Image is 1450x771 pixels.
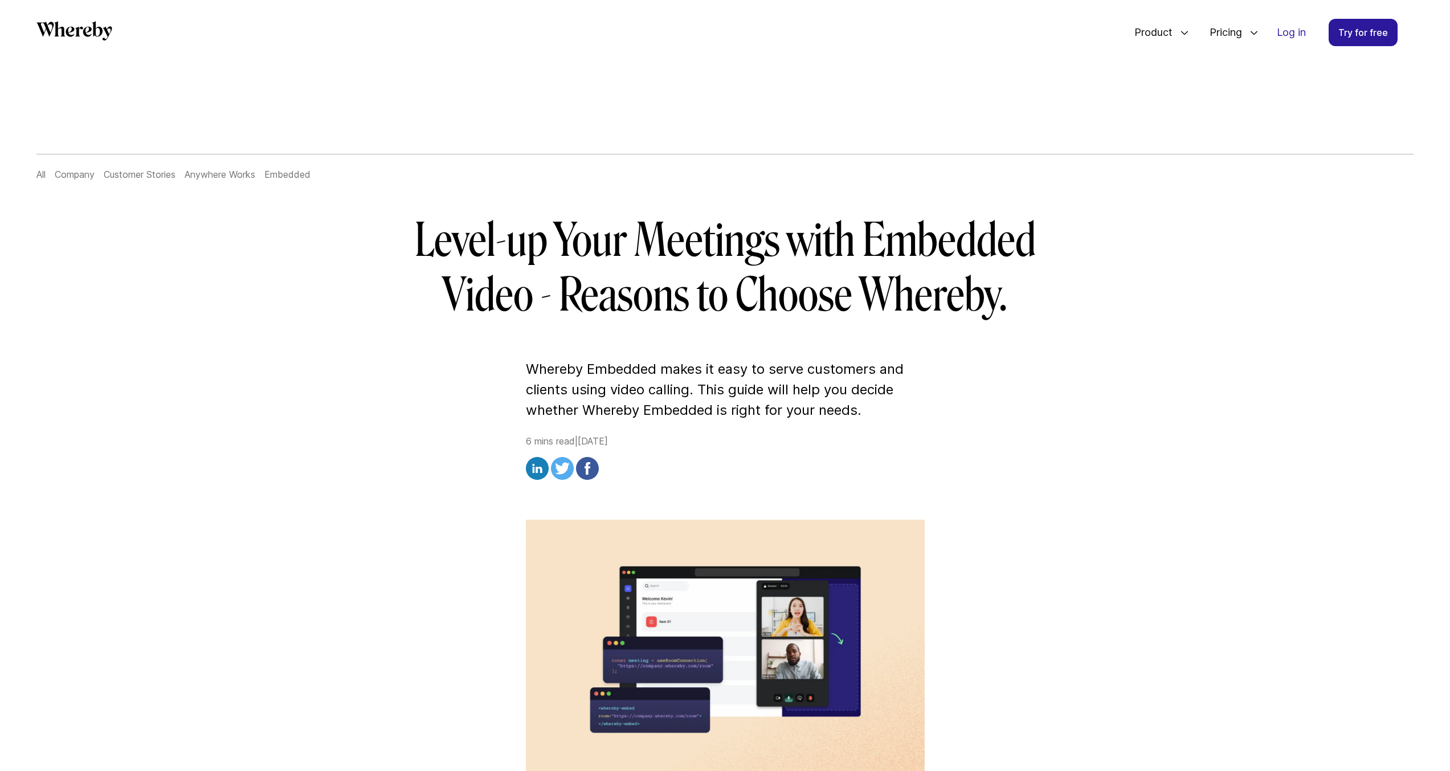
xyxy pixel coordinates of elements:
span: Product [1123,14,1175,51]
a: Try for free [1329,19,1398,46]
a: Company [55,169,95,180]
img: twitter [551,457,574,480]
a: Customer Stories [104,169,175,180]
svg: Whereby [36,21,112,40]
span: Pricing [1198,14,1245,51]
a: Anywhere Works [185,169,255,180]
a: Embedded [264,169,311,180]
div: 6 mins read | [DATE] [526,434,925,483]
p: Whereby Embedded makes it easy to serve customers and clients using video calling. This guide wil... [526,359,925,421]
img: linkedin [526,457,549,480]
a: Log in [1268,19,1315,46]
a: Whereby [36,21,112,44]
a: All [36,169,46,180]
h1: Level-up Your Meetings with Embedded Video - Reasons to Choose Whereby. [397,213,1053,323]
img: facebook [576,457,599,480]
